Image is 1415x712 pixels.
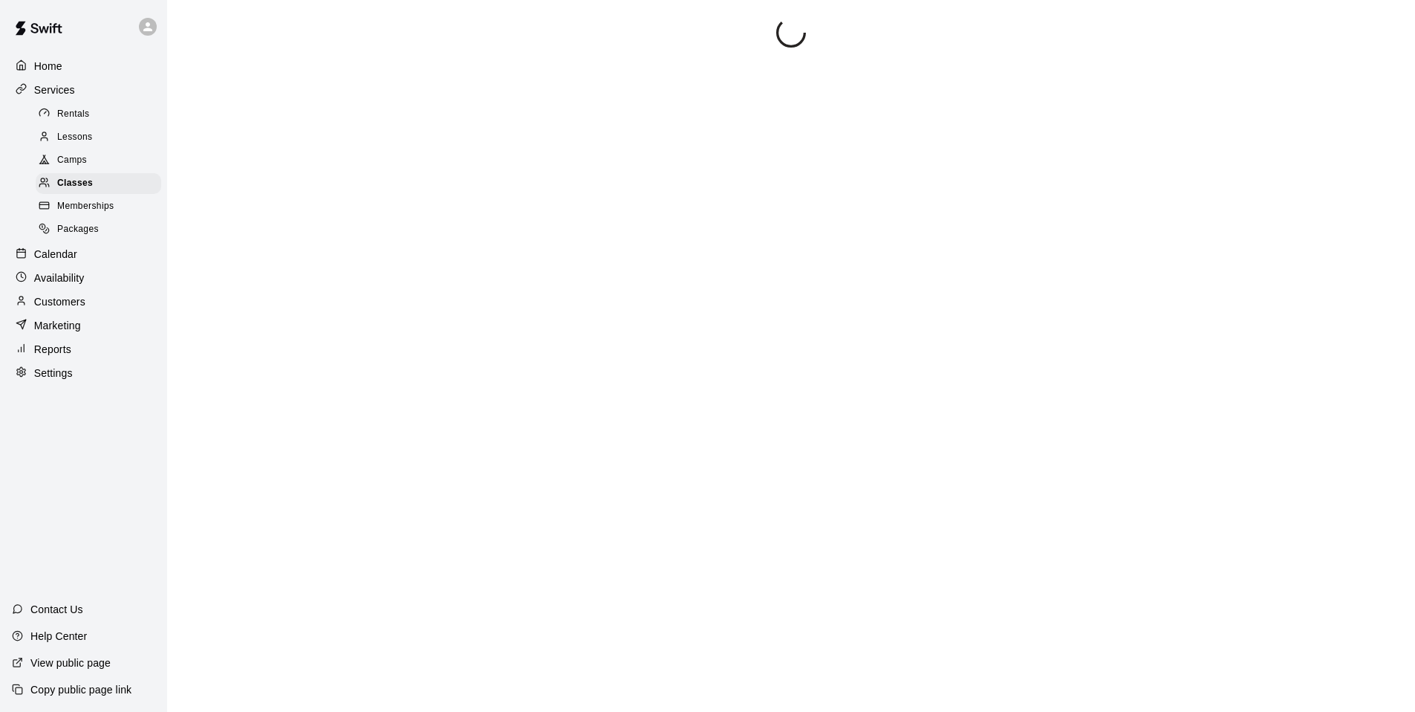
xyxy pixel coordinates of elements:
p: Services [34,82,75,97]
a: Memberships [36,195,167,219]
p: Copy public page link [30,682,131,697]
a: Packages [36,219,167,242]
p: Calendar [34,247,77,262]
a: Marketing [12,314,155,337]
a: Classes [36,172,167,195]
span: Memberships [57,199,114,214]
p: Settings [34,366,73,381]
span: Packages [57,222,99,237]
a: Settings [12,362,155,384]
a: Lessons [36,126,167,149]
div: Lessons [36,127,161,148]
a: Rentals [36,103,167,126]
span: Camps [57,153,87,168]
p: Marketing [34,318,81,333]
p: Customers [34,294,85,309]
p: Contact Us [30,602,83,617]
a: Reports [12,338,155,360]
span: Lessons [57,130,93,145]
p: Home [34,59,62,74]
a: Home [12,55,155,77]
p: View public page [30,656,111,670]
p: Availability [34,271,85,285]
a: Calendar [12,243,155,265]
span: Rentals [57,107,90,122]
p: Reports [34,342,71,357]
div: Rentals [36,104,161,125]
a: Customers [12,291,155,313]
a: Services [12,79,155,101]
p: Help Center [30,629,87,644]
span: Classes [57,176,93,191]
a: Camps [36,149,167,172]
div: Packages [36,219,161,240]
div: Classes [36,173,161,194]
a: Availability [12,267,155,289]
div: Camps [36,150,161,171]
div: Memberships [36,196,161,217]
